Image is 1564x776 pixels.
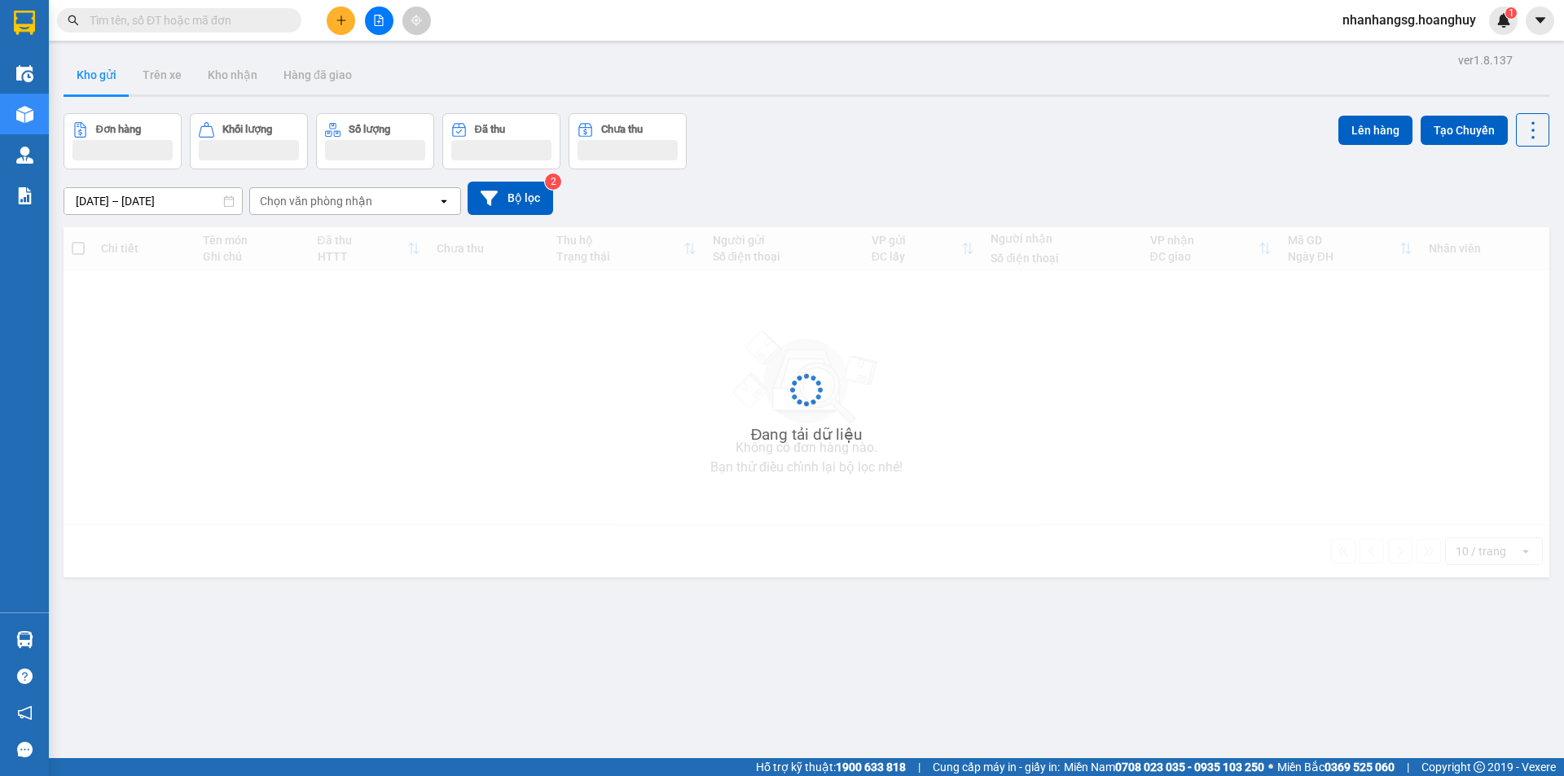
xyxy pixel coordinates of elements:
[601,124,643,135] div: Chưa thu
[260,193,372,209] div: Chọn văn phòng nhận
[411,15,422,26] span: aim
[751,423,863,447] div: Đang tải dữ liệu
[1277,758,1395,776] span: Miền Bắc
[17,669,33,684] span: question-circle
[90,11,282,29] input: Tìm tên, số ĐT hoặc mã đơn
[569,113,687,169] button: Chưa thu
[442,113,560,169] button: Đã thu
[336,15,347,26] span: plus
[17,705,33,721] span: notification
[16,631,33,648] img: warehouse-icon
[190,113,308,169] button: Khối lượng
[756,758,906,776] span: Hỗ trợ kỹ thuật:
[222,124,272,135] div: Khối lượng
[836,761,906,774] strong: 1900 633 818
[316,113,434,169] button: Số lượng
[437,195,450,208] svg: open
[1064,758,1264,776] span: Miền Nam
[1325,761,1395,774] strong: 0369 525 060
[545,173,561,190] sup: 2
[402,7,431,35] button: aim
[475,124,505,135] div: Đã thu
[933,758,1060,776] span: Cung cấp máy in - giấy in:
[1115,761,1264,774] strong: 0708 023 035 - 0935 103 250
[16,106,33,123] img: warehouse-icon
[1505,7,1517,19] sup: 1
[918,758,920,776] span: |
[1407,758,1409,776] span: |
[349,124,390,135] div: Số lượng
[1421,116,1508,145] button: Tạo Chuyến
[96,124,141,135] div: Đơn hàng
[1458,51,1513,69] div: ver 1.8.137
[1338,116,1412,145] button: Lên hàng
[373,15,384,26] span: file-add
[270,55,365,94] button: Hàng đã giao
[1526,7,1554,35] button: caret-down
[1496,13,1511,28] img: icon-new-feature
[1329,10,1489,30] span: nhanhangsg.hoanghuy
[64,188,242,214] input: Select a date range.
[16,65,33,82] img: warehouse-icon
[16,147,33,164] img: warehouse-icon
[64,113,182,169] button: Đơn hàng
[68,15,79,26] span: search
[14,11,35,35] img: logo-vxr
[195,55,270,94] button: Kho nhận
[1474,761,1485,773] span: copyright
[327,7,355,35] button: plus
[1268,764,1273,770] span: ⚪️
[17,742,33,757] span: message
[365,7,393,35] button: file-add
[468,182,553,215] button: Bộ lọc
[64,55,130,94] button: Kho gửi
[1533,13,1548,28] span: caret-down
[130,55,195,94] button: Trên xe
[16,187,33,204] img: solution-icon
[1508,7,1513,19] span: 1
